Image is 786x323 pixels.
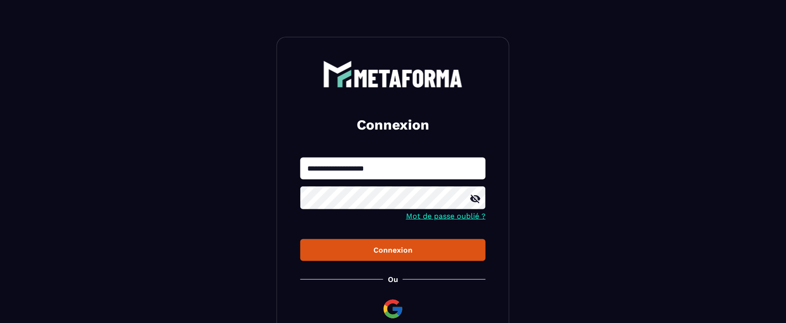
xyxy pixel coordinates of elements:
h2: Connexion [312,116,474,134]
div: Connexion [308,246,478,254]
p: Ou [388,275,398,284]
a: Mot de passe oublié ? [406,212,486,220]
button: Connexion [300,239,486,261]
img: logo [323,61,463,88]
img: google [382,298,404,320]
a: logo [300,61,486,88]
